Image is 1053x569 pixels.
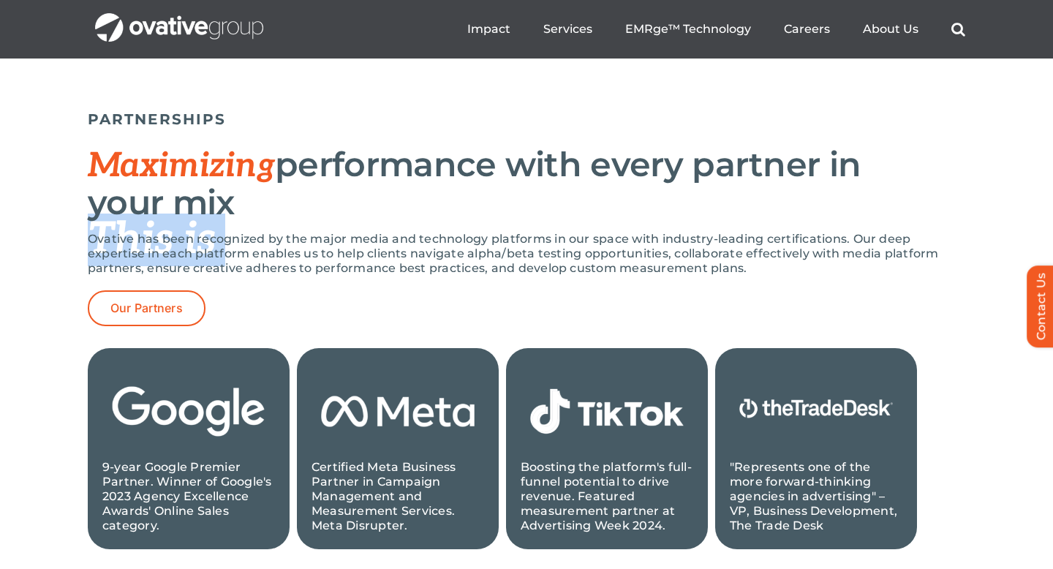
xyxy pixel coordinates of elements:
[88,146,965,221] h2: performance with every partner in your mix
[88,290,205,326] a: Our Partners
[102,363,275,460] img: 2
[625,22,751,37] a: EMRge™ Technology
[784,22,830,37] a: Careers
[521,363,693,460] img: 1
[521,460,693,533] p: Boosting the platform's full-funnel potential to drive revenue. Featured measurement partner at A...
[543,22,592,37] a: Services
[88,146,275,186] span: Maximizing
[102,460,275,533] p: 9-year Google Premier Partner. Winner of Google's 2023 Agency Excellence Awards' Online Sales cat...
[88,232,965,276] p: Ovative has been recognized by the major media and technology platforms in our space with industr...
[730,363,902,460] img: Copy of Untitled Design (1)
[863,22,918,37] a: About Us
[88,110,965,128] h5: PARTNERSHIPS
[312,460,484,533] p: Certified Meta Business Partner in Campaign Management and Measurement Services. Meta Disrupter.
[110,301,183,315] span: Our Partners
[312,363,484,460] img: 3
[467,22,510,37] a: Impact
[730,460,902,533] p: "Represents one of the more forward-thinking agencies in advertising" – VP, Business Development,...
[951,22,965,37] a: Search
[467,6,965,53] nav: Menu
[95,12,263,26] a: OG_Full_horizontal_WHT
